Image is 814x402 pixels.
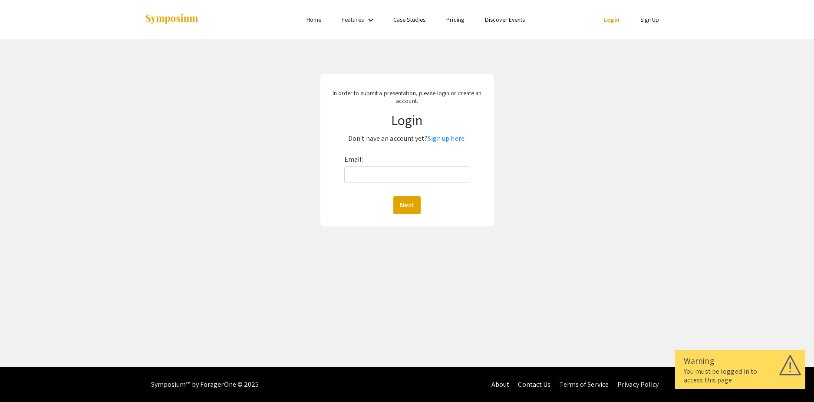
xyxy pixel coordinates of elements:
[344,153,363,166] label: Email:
[151,367,259,402] div: Symposium™ by ForagerOne © 2025
[518,380,550,389] a: Contact Us
[446,16,464,23] a: Pricing
[393,196,421,214] button: Next
[559,380,609,389] a: Terms of Service
[366,15,376,25] mat-icon: Expand Features list
[145,13,199,25] img: Symposium by ForagerOne
[393,16,425,23] a: Case Studies
[485,16,525,23] a: Discover Events
[684,367,797,385] div: You must be logged in to access this page.
[604,16,620,23] a: Login
[617,380,659,389] a: Privacy Policy
[328,89,486,105] p: In order to submit a presentation, please login or create an account.
[328,132,486,146] p: Don't have an account yet?
[428,134,466,143] a: Sign up here.
[491,380,510,389] a: About
[342,16,364,23] a: Features
[684,354,797,367] div: Warning
[640,16,659,23] a: Sign Up
[328,112,486,128] h1: Login
[306,16,321,23] a: Home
